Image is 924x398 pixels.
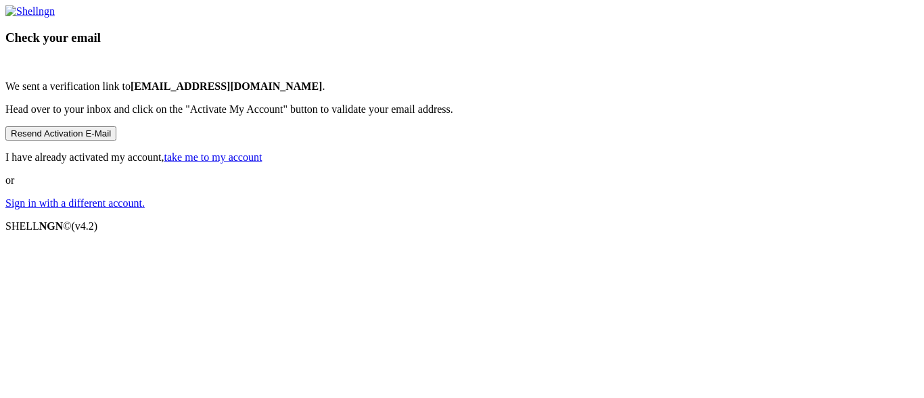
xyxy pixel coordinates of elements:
p: Head over to your inbox and click on the "Activate My Account" button to validate your email addr... [5,103,919,116]
span: SHELL © [5,220,97,232]
span: 4.2.0 [72,220,98,232]
p: We sent a verification link to . [5,80,919,93]
b: NGN [39,220,64,232]
img: Shellngn [5,5,55,18]
h3: Check your email [5,30,919,45]
div: or [5,5,919,209]
b: [EMAIL_ADDRESS][DOMAIN_NAME] [131,80,323,92]
a: Sign in with a different account. [5,197,145,209]
p: I have already activated my account, [5,151,919,164]
button: Resend Activation E-Mail [5,126,116,141]
a: take me to my account [164,151,262,163]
